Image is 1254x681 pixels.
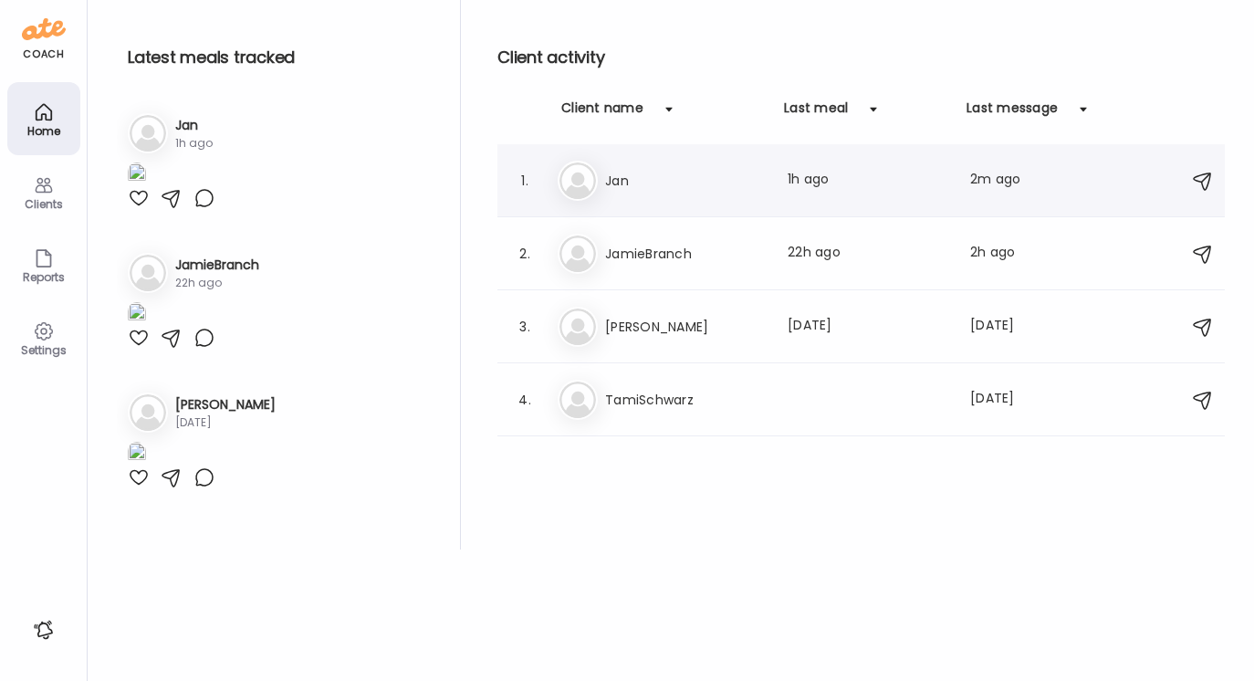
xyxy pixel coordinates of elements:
img: images%2FgxsDnAh2j9WNQYhcT5jOtutxUNC2%2FvZPhQAlv0gJwIO12mlG5%2FYfwhOo4F2OJkeY4sNiP9_1080 [128,162,146,187]
img: bg-avatar-default.svg [559,382,596,418]
h3: [PERSON_NAME] [605,316,766,338]
div: [DATE] [175,414,276,431]
div: 1h ago [788,170,948,192]
div: 22h ago [175,275,259,291]
div: Clients [11,198,77,210]
h3: Jan [605,170,766,192]
div: Settings [11,344,77,356]
div: 22h ago [788,243,948,265]
img: bg-avatar-default.svg [130,255,166,291]
h2: Latest meals tracked [128,44,431,71]
div: [DATE] [970,316,1041,338]
div: Home [11,125,77,137]
img: bg-avatar-default.svg [559,162,596,199]
div: Last message [967,99,1058,128]
div: coach [23,47,64,62]
img: ate [22,15,66,44]
h3: [PERSON_NAME] [175,395,276,414]
div: Reports [11,271,77,283]
img: bg-avatar-default.svg [559,309,596,345]
div: Client name [561,99,643,128]
img: images%2FXImTVQBs16eZqGQ4AKMzePIDoFr2%2Fv4BzdVf0LkiG8IUrWa5l%2FJN8mV10JXwwzb15rJvz8_1080 [128,302,146,327]
img: bg-avatar-default.svg [130,394,166,431]
h3: JamieBranch [605,243,766,265]
h3: TamiSchwarz [605,389,766,411]
div: 2h ago [970,243,1041,265]
h3: JamieBranch [175,256,259,275]
img: bg-avatar-default.svg [130,115,166,152]
div: 2m ago [970,170,1041,192]
img: images%2F34M9xvfC7VOFbuVuzn79gX2qEI22%2FtkReTdtFBbE4XcKTOkzK%2FSu50waWnP4U7VrOt650O_1080 [128,442,146,466]
div: [DATE] [970,389,1041,411]
div: Last meal [784,99,848,128]
div: 1h ago [175,135,213,152]
h2: Client activity [497,44,1225,71]
div: 3. [514,316,536,338]
img: bg-avatar-default.svg [559,236,596,272]
h3: Jan [175,116,213,135]
div: 2. [514,243,536,265]
div: 4. [514,389,536,411]
div: 1. [514,170,536,192]
div: [DATE] [788,316,948,338]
